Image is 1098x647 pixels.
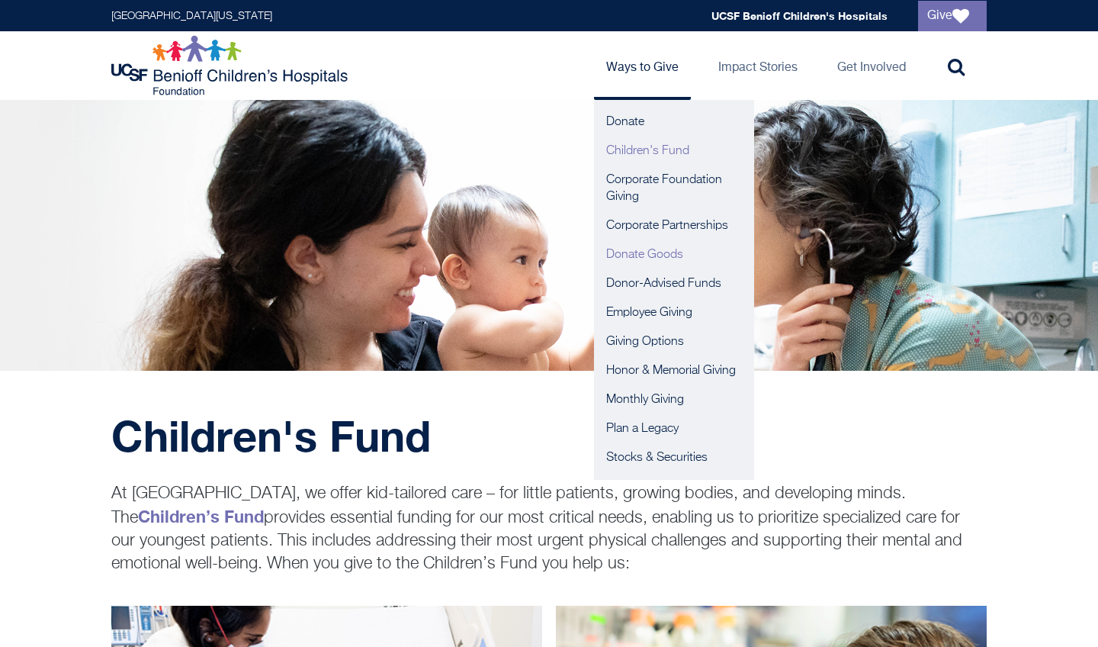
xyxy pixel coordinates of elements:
[594,31,691,100] a: Ways to Give
[111,410,431,461] strong: Children's Fund
[594,166,754,211] a: Corporate Foundation Giving
[594,443,754,472] a: Stocks & Securities
[138,510,264,526] a: Children’s Fund
[594,385,754,414] a: Monthly Giving
[594,137,754,166] a: Children's Fund
[594,269,754,298] a: Donor-Advised Funds
[711,9,888,22] a: UCSF Benioff Children's Hospitals
[111,11,272,21] a: [GEOGRAPHIC_DATA][US_STATE]
[111,482,987,575] p: At [GEOGRAPHIC_DATA], we offer kid-tailored care – for little patients, growing bodies, and devel...
[825,31,918,100] a: Get Involved
[111,35,352,96] img: Logo for UCSF Benioff Children's Hospitals Foundation
[594,327,754,356] a: Giving Options
[594,414,754,443] a: Plan a Legacy
[918,1,987,31] a: Give
[594,298,754,327] a: Employee Giving
[594,356,754,385] a: Honor & Memorial Giving
[138,507,264,526] strong: Children’s Fund
[594,211,754,240] a: Corporate Partnerships
[594,108,754,137] a: Donate
[594,240,754,269] a: Donate Goods
[706,31,810,100] a: Impact Stories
